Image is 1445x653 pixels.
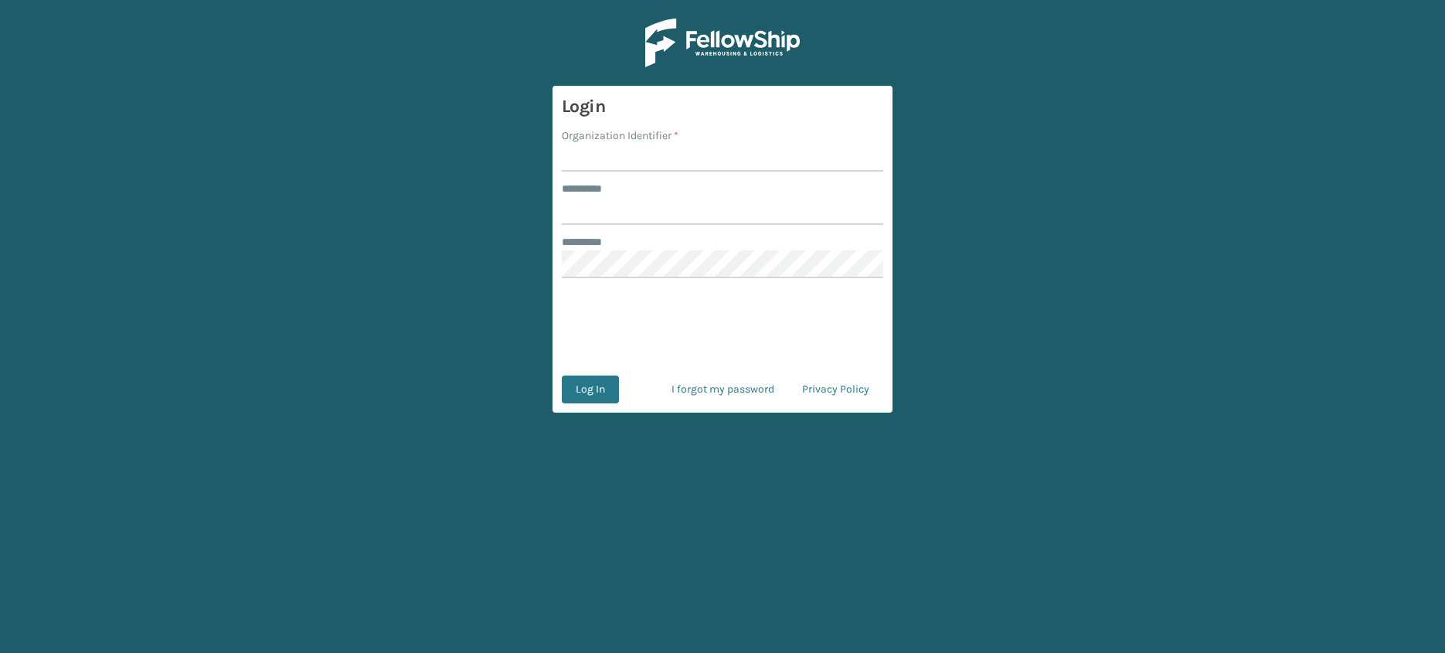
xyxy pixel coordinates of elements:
[562,128,678,144] label: Organization Identifier
[645,19,800,67] img: Logo
[605,297,840,357] iframe: reCAPTCHA
[788,376,883,403] a: Privacy Policy
[562,376,619,403] button: Log In
[562,95,883,118] h3: Login
[658,376,788,403] a: I forgot my password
